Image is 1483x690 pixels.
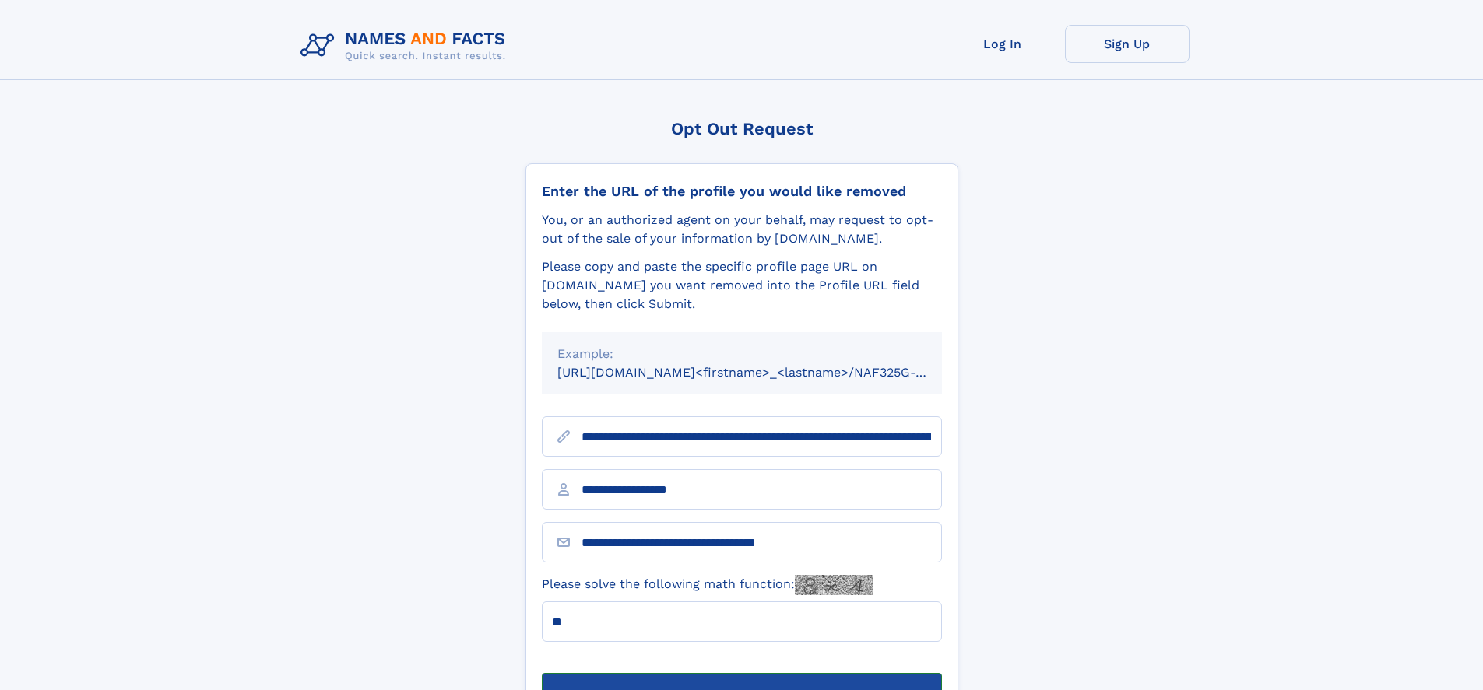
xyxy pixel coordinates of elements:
[542,575,873,595] label: Please solve the following math function:
[542,183,942,200] div: Enter the URL of the profile you would like removed
[940,25,1065,63] a: Log In
[1065,25,1190,63] a: Sign Up
[557,365,972,380] small: [URL][DOMAIN_NAME]<firstname>_<lastname>/NAF325G-xxxxxxxx
[542,211,942,248] div: You, or an authorized agent on your behalf, may request to opt-out of the sale of your informatio...
[542,257,942,313] div: Please copy and paste the specific profile page URL on [DOMAIN_NAME] you want removed into the Pr...
[557,345,926,363] div: Example:
[294,25,518,67] img: Logo Names and Facts
[525,119,958,138] div: Opt Out Request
